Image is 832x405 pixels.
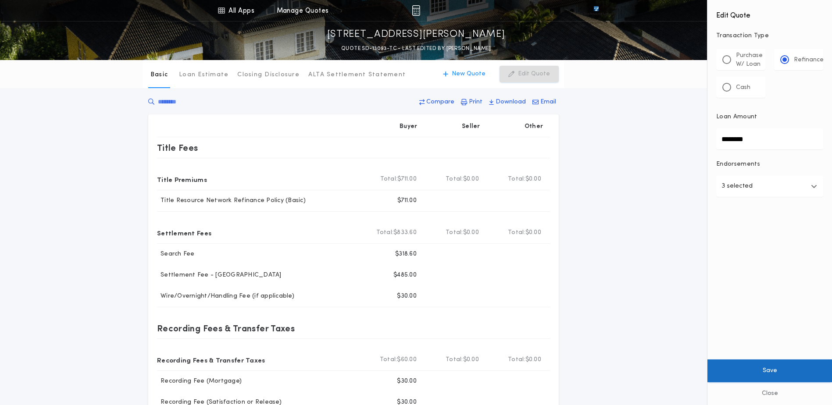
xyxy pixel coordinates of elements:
[446,355,463,364] b: Total:
[179,71,229,79] p: Loan Estimate
[578,6,614,15] img: vs-icon
[458,94,485,110] button: Print
[434,66,494,82] button: New Quote
[721,181,753,192] p: 3 selected
[157,271,282,280] p: Settlement Fee - [GEOGRAPHIC_DATA]
[452,70,486,78] p: New Quote
[736,83,750,92] p: Cash
[462,122,480,131] p: Seller
[393,228,417,237] span: $833.60
[716,160,823,169] p: Endorsements
[397,175,417,184] span: $711.00
[530,94,559,110] button: Email
[716,32,823,40] p: Transaction Type
[525,175,541,184] span: $0.00
[237,71,300,79] p: Closing Disclosure
[397,292,417,301] p: $30.00
[417,94,457,110] button: Compare
[395,250,417,259] p: $318.60
[716,113,757,121] p: Loan Amount
[540,98,556,107] p: Email
[486,94,528,110] button: Download
[794,56,824,64] p: Refinance
[412,5,420,16] img: img
[397,377,417,386] p: $30.00
[518,70,550,78] p: Edit Quote
[393,271,417,280] p: $485.00
[707,359,832,382] button: Save
[157,353,265,367] p: Recording Fees & Transfer Taxes
[463,228,479,237] span: $0.00
[496,98,526,107] p: Download
[397,196,417,205] p: $711.00
[380,175,398,184] b: Total:
[157,321,295,335] p: Recording Fees & Transfer Taxes
[469,98,482,107] p: Print
[508,175,525,184] b: Total:
[157,250,195,259] p: Search Fee
[157,172,207,186] p: Title Premiums
[525,228,541,237] span: $0.00
[716,128,823,149] input: Loan Amount
[341,44,491,53] p: QUOTE SD-13093-TC - LAST EDITED BY [PERSON_NAME]
[397,355,417,364] span: $60.00
[716,5,823,21] h4: Edit Quote
[716,176,823,197] button: 3 selected
[525,355,541,364] span: $0.00
[463,175,479,184] span: $0.00
[426,98,454,107] p: Compare
[157,226,211,240] p: Settlement Fees
[308,71,406,79] p: ALTA Settlement Statement
[463,355,479,364] span: $0.00
[157,377,242,386] p: Recording Fee (Mortgage)
[446,175,463,184] b: Total:
[500,66,559,82] button: Edit Quote
[376,228,394,237] b: Total:
[736,51,763,69] p: Purchase W/ Loan
[525,122,543,131] p: Other
[508,228,525,237] b: Total:
[446,228,463,237] b: Total:
[157,196,306,205] p: Title Resource Network Refinance Policy (Basic)
[157,292,294,301] p: Wire/Overnight/Handling Fee (if applicable)
[150,71,168,79] p: Basic
[400,122,417,131] p: Buyer
[707,382,832,405] button: Close
[380,355,397,364] b: Total:
[327,28,505,42] p: [STREET_ADDRESS][PERSON_NAME]
[508,355,525,364] b: Total:
[157,141,198,155] p: Title Fees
